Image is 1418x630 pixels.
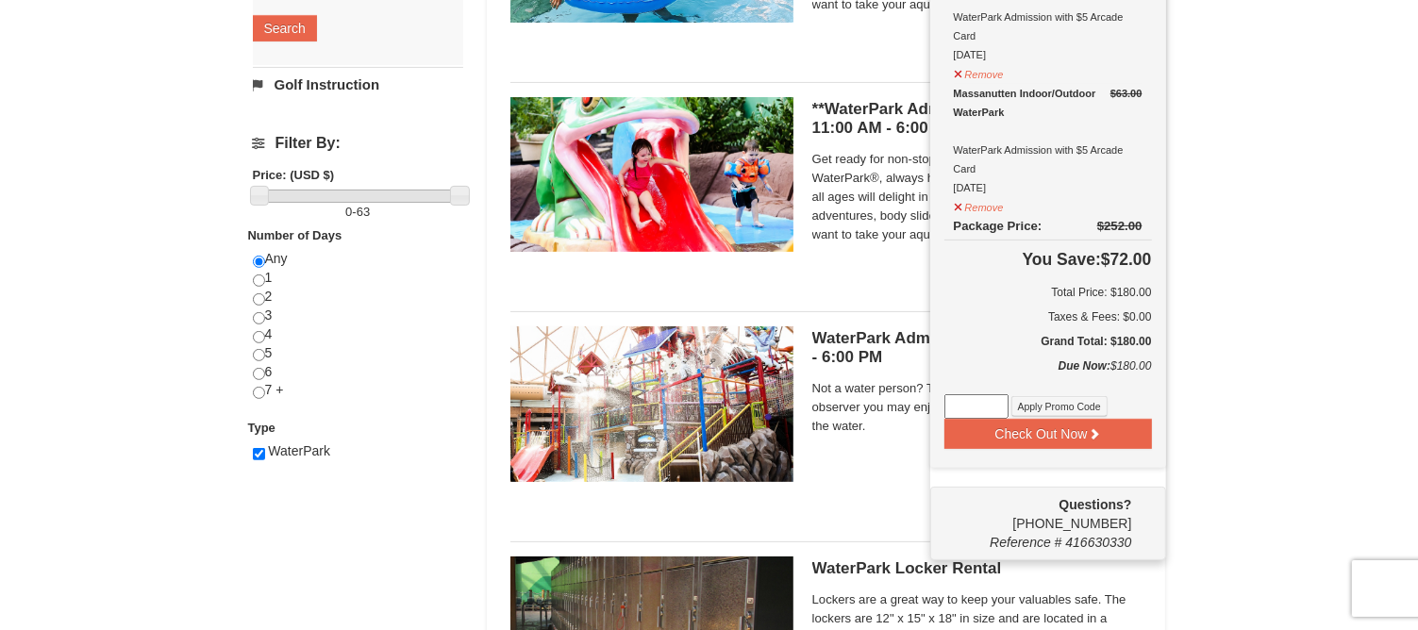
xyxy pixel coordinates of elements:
div: Any 1 2 3 4 5 6 7 + [253,250,463,419]
h5: Grand Total: $180.00 [944,332,1152,351]
div: WaterPark Admission with $5 Arcade Card [DATE] [954,84,1143,197]
span: Get ready for non-stop thrills at the Massanutten WaterPark®, always heated to 84° Fahrenheit. Ch... [812,150,1143,244]
span: [PHONE_NUMBER] [944,495,1132,531]
strong: Price: (USD $) [253,168,335,182]
span: 0 [345,205,352,219]
button: Search [253,15,317,41]
h5: **WaterPark Admission - Under 42” Tall | 11:00 AM - 6:00 PM [812,100,1143,138]
del: $63.00 [1110,88,1143,99]
label: - [253,203,463,222]
h4: Filter By: [253,135,463,152]
img: 6619917-744-d8335919.jpg [510,326,793,481]
strong: Number of Days [248,228,342,242]
strong: Due Now: [1059,359,1110,373]
img: 6619917-738-d4d758dd.jpg [510,97,793,252]
span: Reference # [990,535,1061,550]
button: Apply Promo Code [1011,396,1108,417]
h6: Total Price: $180.00 [944,283,1152,302]
button: Check Out Now [944,419,1152,449]
strong: Questions? [1059,497,1131,512]
div: Taxes & Fees: $0.00 [944,307,1152,326]
a: Golf Instruction [253,67,463,102]
div: $180.00 [944,356,1152,394]
span: 416630330 [1065,535,1131,550]
h5: WaterPark Admission- Observer | 11:00 AM - 6:00 PM [812,329,1143,367]
strong: Type [248,421,275,435]
h5: WaterPark Locker Rental [812,559,1143,578]
button: Remove [954,193,1005,217]
del: $252.00 [1097,219,1143,233]
span: 63 [357,205,370,219]
span: WaterPark [268,443,330,458]
span: Not a water person? Then this ticket is just for you. As an observer you may enjoy the WaterPark ... [812,379,1143,436]
button: Remove [954,60,1005,84]
div: Massanutten Indoor/Outdoor WaterPark [954,84,1143,122]
span: Package Price: [954,219,1043,233]
h4: $72.00 [944,250,1152,269]
span: You Save: [1023,250,1101,269]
